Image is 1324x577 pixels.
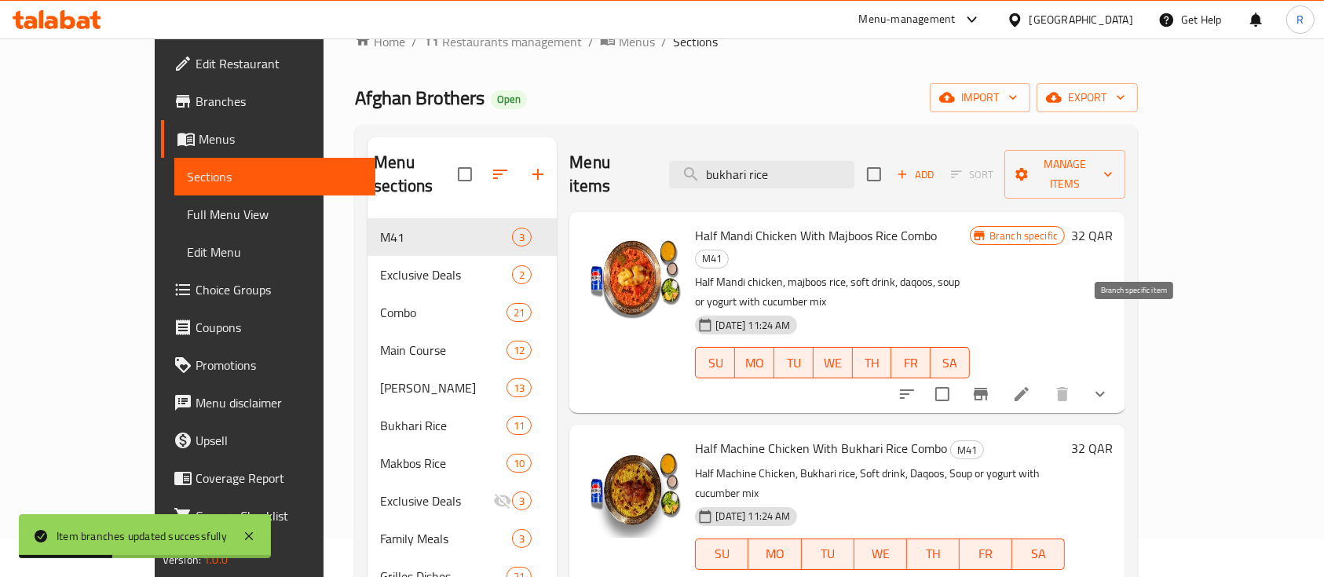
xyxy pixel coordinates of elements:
div: Exclusive Deals [380,265,512,284]
span: [DATE] 11:24 AM [709,318,796,333]
a: Choice Groups [161,271,376,309]
span: Select section first [941,163,1004,187]
button: show more [1081,375,1119,413]
span: MO [741,352,768,374]
span: 12 [507,343,531,358]
svg: Show Choices [1091,385,1110,404]
span: Sections [187,167,364,186]
span: Coverage Report [196,469,364,488]
img: Half Machine Chicken With Bukhari Rice Combo [582,437,682,538]
button: MO [748,539,801,570]
span: Menus [199,130,364,148]
button: FR [891,347,931,378]
span: SU [702,542,742,565]
span: Select all sections [448,158,481,191]
span: Main Course [380,341,507,360]
button: SA [931,347,970,378]
button: import [930,83,1030,112]
h6: 32 QAR [1071,225,1113,247]
button: TU [774,347,814,378]
span: Half Mandi Chicken With Majboos Rice Combo [695,224,937,247]
div: Mandi Rice [380,378,507,397]
span: MO [755,542,795,565]
span: Exclusive Deals [380,491,493,510]
button: TH [907,539,960,570]
span: Edit Restaurant [196,54,364,73]
span: 10 [507,456,531,471]
span: 1.0.0 [203,550,228,570]
a: Home [355,32,405,51]
span: 3 [513,531,531,546]
div: Family Meals3 [368,520,557,557]
p: Half Machine Chicken, Bukhari rice, Soft drink, Daqoos, Soup or yogurt with cucumber mix [695,464,1065,503]
p: Half Mandi chicken, majboos rice, soft drink, daqoos, soup or yogurt with cucumber mix [695,272,970,312]
span: Promotions [196,356,364,374]
span: Half Machine Chicken With Bukhari Rice Combo [695,436,947,460]
span: Upsell [196,431,364,450]
div: items [512,265,532,284]
button: SU [695,539,748,570]
h2: Menu items [569,151,649,198]
div: Combo [380,303,507,322]
input: search [669,161,854,188]
div: M413 [368,218,557,256]
span: [PERSON_NAME] [380,378,507,397]
a: Edit menu item [1012,385,1031,404]
span: Afghan Brothers [355,80,485,115]
a: Coverage Report [161,459,376,497]
div: items [512,491,532,510]
span: M41 [380,228,512,247]
button: MO [735,347,774,378]
a: Promotions [161,346,376,384]
span: export [1049,88,1125,108]
button: delete [1044,375,1081,413]
div: M41 [695,250,729,268]
span: Bukhari Rice [380,416,507,435]
div: Family Meals [380,529,512,548]
span: Makbos Rice [380,454,507,473]
li: / [411,32,417,51]
a: Branches [161,82,376,120]
span: M41 [951,441,983,459]
div: items [512,228,532,247]
div: Makbos Rice10 [368,444,557,482]
span: WE [820,352,847,374]
button: TU [802,539,854,570]
span: SU [702,352,729,374]
span: TH [859,352,886,374]
button: export [1037,83,1138,112]
span: FR [898,352,924,374]
h6: 32 QAR [1071,437,1113,459]
h2: Menu sections [374,151,458,198]
span: import [942,88,1018,108]
span: Select to update [926,378,959,411]
button: Add [891,163,941,187]
svg: Inactive section [493,491,512,510]
span: 11 [507,418,531,433]
span: TU [808,542,848,565]
a: Sections [174,158,376,195]
span: Restaurants management [442,32,582,51]
div: items [507,303,532,322]
span: Open [491,93,527,106]
div: Exclusive Deals3 [368,482,557,520]
span: Branch specific [983,228,1064,243]
div: [PERSON_NAME]13 [368,369,557,407]
span: Add [894,166,937,184]
a: Grocery Checklist [161,497,376,535]
div: items [507,378,532,397]
a: Coupons [161,309,376,346]
nav: breadcrumb [355,31,1138,52]
div: Main Course12 [368,331,557,369]
a: Menu disclaimer [161,384,376,422]
button: TH [853,347,892,378]
span: SA [1019,542,1059,565]
span: 21 [507,305,531,320]
span: Menu disclaimer [196,393,364,412]
span: 3 [513,230,531,245]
